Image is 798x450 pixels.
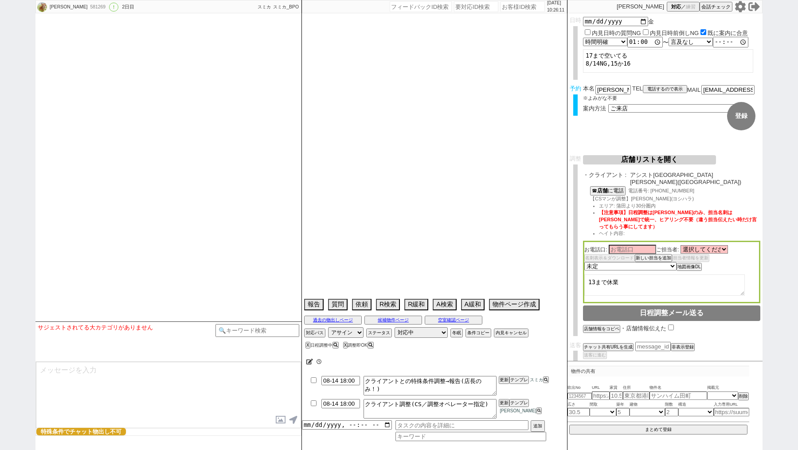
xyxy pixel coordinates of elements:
[305,342,310,348] button: X
[273,4,299,9] span: スミカ_BPO
[454,1,498,12] input: 要対応ID検索
[632,85,643,92] span: TEL
[623,384,649,391] span: 住所
[122,4,134,11] div: 2日目
[433,299,456,310] button: A検索
[628,188,694,193] span: 電話番号: [PHONE_NUMBER]
[599,203,656,208] span: エリア: 蒲田より30分圏内
[609,245,656,254] input: お電話口
[708,30,748,36] label: 既に案内に合意
[643,85,687,93] button: 電話するので表示
[714,408,749,416] input: https://suumo.jp/chintai/jnc_000022489271
[395,432,546,441] input: キーワード
[678,401,714,408] span: 構造
[38,324,215,331] div: サジェストされてる大カテゴリがありません
[215,324,299,337] input: 🔍キーワード検索
[509,376,529,384] button: テンプレ
[672,254,709,262] button: 担当者情報を更新
[630,172,760,185] span: アシスト[GEOGRAPHIC_DATA][PERSON_NAME]([GEOGRAPHIC_DATA])
[599,231,625,236] span: ヘイト内容:
[499,399,509,407] button: 更新
[583,85,595,94] span: 本名
[509,399,529,407] button: テンプレ
[583,37,760,47] div: 〜
[648,18,654,25] span: 金
[567,408,590,416] input: 30.5
[547,7,564,14] p: 10:26:11
[37,2,47,12] img: 0hU2abHxVHCh1MGyPHfRx0YjxLCXdvalMPYykWKytPBC9zfElJZH5Ecn0bByt5fkoZY3gXey4cB35ACH17Uk32KUsrVCp1L0t...
[610,384,623,391] span: 家賃
[366,329,392,337] button: ステータス
[700,2,732,12] button: 会話チェック
[656,247,679,253] span: ご担当者:
[304,316,362,325] button: 過去の物出しページ
[583,351,607,359] button: 送客に進む
[714,401,749,408] span: 入力専用URL
[616,408,630,416] input: 5
[701,4,731,10] span: 会話チェック
[501,1,545,12] input: お客様ID検索
[461,299,485,310] button: A緩和
[584,254,635,262] button: 名刺表示＆ダウンロード
[404,299,428,310] button: R緩和
[343,342,348,348] button: X
[590,401,616,408] span: 間取
[567,366,749,376] p: 物件の共有
[686,4,696,10] span: 練習
[583,172,626,185] span: ・クライアント :
[707,384,719,391] span: 掲載元
[738,392,749,400] button: 削除
[649,391,707,400] input: サンハイム田町
[635,342,671,351] input: message_id
[592,30,641,36] label: 内見日時の質問NG
[667,2,700,12] button: 対応／練習
[616,401,630,408] span: 築年
[599,210,757,229] span: 【注意事項】日程調整は[PERSON_NAME]のみ、担当名刺は[PERSON_NAME]で統一、ヒアリング不要（違う担当伝えたい時だけ言ってもらう事にしてます）
[623,391,649,400] input: 東京都港区海岸３
[590,196,694,201] span: 【CSマンが調整】[PERSON_NAME](ヨシハラ)
[390,1,452,12] input: フィードバックID検索
[499,408,536,413] span: [PERSON_NAME]
[376,299,400,310] button: R検索
[687,86,700,93] span: MAIL
[364,316,422,325] button: 候補物件ページ
[305,343,341,348] div: 日程調整中
[450,329,463,337] button: 冬眠
[258,4,271,9] span: スミカ
[425,316,482,325] button: 空室確認ページ
[109,3,118,12] div: !
[87,4,107,11] div: 581269
[635,254,672,262] button: 新しい担当を追加
[352,299,372,310] button: 依頼
[597,188,608,194] b: 店舗
[671,4,681,10] span: 対応
[583,305,760,321] button: 日程調整メール送る
[569,425,747,434] button: まとめて登録
[665,401,678,408] span: 階数
[567,393,592,399] input: 1234567
[499,376,509,384] button: 更新
[567,384,592,391] span: 吹出No
[570,155,581,162] span: 調整
[494,329,528,337] button: 内見キャンセル
[570,342,581,348] span: 送客
[304,329,325,337] button: 対応パス
[630,401,665,408] span: 建物
[584,247,607,253] span: お電話口:
[570,17,581,23] span: 日時
[583,325,620,333] button: 店舗情報をコピペ
[529,377,543,382] span: スミカ
[465,329,491,337] button: 条件コピー
[671,343,695,351] button: 非表示登録
[328,299,348,310] button: 質問
[583,95,617,101] span: ※よみがな不要
[590,186,626,196] button: ☎店舗に電話
[617,3,664,10] p: [PERSON_NAME]
[567,401,590,408] span: 広さ
[650,30,699,36] label: 内見日時前倒しNG
[395,420,528,430] input: タスクの内容を詳細に
[570,85,581,92] span: 予約
[677,263,702,271] button: 地図画像DL
[531,420,545,432] button: 追加
[583,105,606,112] span: 案内方法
